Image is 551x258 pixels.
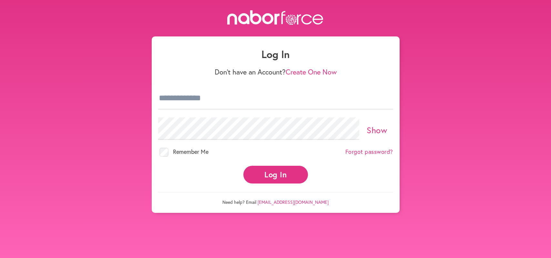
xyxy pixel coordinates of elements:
a: Create One Now [286,67,337,76]
p: Don't have an Account? [158,68,393,76]
a: [EMAIL_ADDRESS][DOMAIN_NAME] [258,199,329,205]
span: Remember Me [173,148,209,155]
a: Show [367,124,387,135]
button: Log In [243,166,308,184]
p: Need help? Email [158,192,393,205]
h1: Log In [158,48,393,60]
a: Forgot password? [345,148,393,155]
